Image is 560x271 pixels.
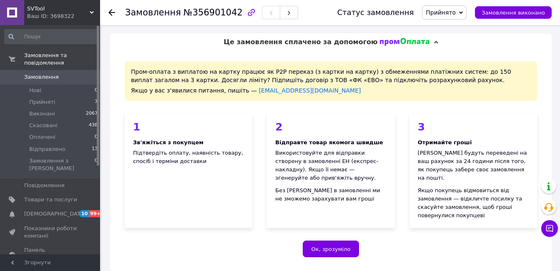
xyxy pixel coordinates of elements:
[24,225,77,240] span: Показники роботи компанії
[29,146,65,153] span: Відправлено
[29,133,55,141] span: Оплачені
[24,73,59,81] span: Замовлення
[418,139,472,146] b: Отримайте гроші
[426,9,456,16] span: Прийнято
[24,210,86,218] span: [DEMOGRAPHIC_DATA]
[131,86,531,95] div: Якщо у вас з'явилися питання, пишіть —
[86,110,98,118] span: 2067
[24,246,77,261] span: Панель управління
[418,122,529,132] div: 3
[275,139,383,146] b: Відправте товар якомога швидше
[223,38,377,46] span: Це замовлення сплачено за допомогою
[275,186,386,203] div: Без [PERSON_NAME] в замовленні ми не зможемо зарахувати вам гроші
[133,139,203,146] b: Зв'яжіться з покупцем
[183,8,243,18] span: №356901042
[95,87,98,94] span: 0
[29,110,55,118] span: Виконані
[95,133,98,141] span: 0
[482,10,545,16] span: Замовлення виконано
[475,6,552,19] button: Замовлення виконано
[95,157,98,172] span: 0
[541,220,558,237] button: Чат з покупцем
[27,13,100,20] div: Ваш ID: 3698322
[24,52,100,67] span: Замовлення та повідомлення
[29,122,58,129] span: Скасовані
[27,5,90,13] span: SVTool
[4,29,98,44] input: Пошук
[337,8,414,17] div: Статус замовлення
[303,241,359,257] button: Ок, зрозуміло
[125,61,537,101] div: Пром-оплата з виплатою на картку працює як P2P переказ (з картки на картку) з обмеженнями платіжн...
[24,196,77,203] span: Товари та послуги
[133,122,244,132] div: 1
[92,146,98,153] span: 13
[29,157,95,172] span: Замовлення з [PERSON_NAME]
[24,182,65,189] span: Повідомлення
[259,87,361,94] a: [EMAIL_ADDRESS][DOMAIN_NAME]
[29,98,55,106] span: Прийняті
[133,149,244,166] div: Підтвердіть оплату, наявність товару, спосіб і терміни доставки
[311,246,351,252] span: Ок, зрозуміло
[89,122,98,129] span: 438
[108,8,115,17] div: Повернутися назад
[380,38,430,46] img: evopay logo
[95,98,98,106] span: 7
[89,210,103,217] span: 99+
[275,122,386,132] div: 2
[418,149,529,182] div: [PERSON_NAME] будуть переведені на ваш рахунок за 24 години після того, як покупець забере своє з...
[29,87,41,94] span: Нові
[125,8,181,18] span: Замовлення
[275,149,386,182] div: Використовуйте для відправки створену в замовленні ЕН (експрес-накладну). Якщо її немає — згенеру...
[418,186,529,220] div: Якщо покупець відмовиться від замовлення — відкличте посилку та скасуйте замовлення, щоб гроші по...
[79,210,89,217] span: 10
